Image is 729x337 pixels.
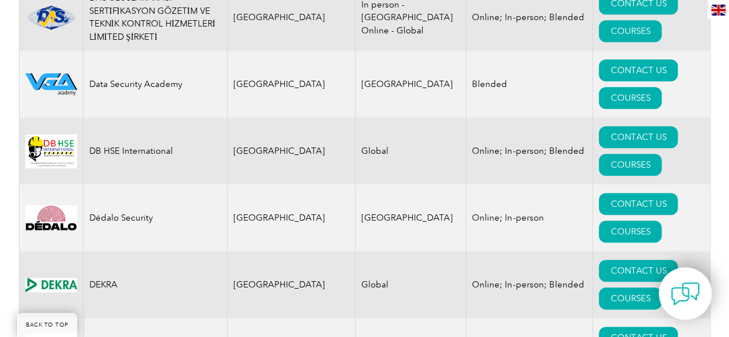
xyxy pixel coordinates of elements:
[466,118,593,184] td: Online; In-person; Blended
[356,251,466,318] td: Global
[356,118,466,184] td: Global
[671,279,700,308] img: contact-chat.png
[599,20,662,42] a: COURSES
[227,184,356,251] td: [GEOGRAPHIC_DATA]
[599,260,678,282] a: CONTACT US
[227,51,356,118] td: [GEOGRAPHIC_DATA]
[17,313,77,337] a: BACK TO TOP
[599,154,662,176] a: COURSES
[356,51,466,118] td: [GEOGRAPHIC_DATA]
[83,51,227,118] td: Data Security Academy
[599,126,678,148] a: CONTACT US
[25,278,77,292] img: 15a57d8a-d4e0-e911-a812-000d3a795b83-logo.png
[599,287,662,309] a: COURSES
[599,87,662,109] a: COURSES
[25,4,77,31] img: 1ae26fad-5735-ef11-a316-002248972526-logo.png
[25,73,77,96] img: 2712ab11-b677-ec11-8d20-002248183cf6-logo.png
[466,251,593,318] td: Online; In-person; Blended
[25,134,77,168] img: 5361e80d-26f3-ed11-8848-00224814fd52-logo.jpg
[711,5,726,16] img: en
[83,184,227,251] td: Dédalo Security
[466,51,593,118] td: Blended
[227,118,356,184] td: [GEOGRAPHIC_DATA]
[599,221,662,243] a: COURSES
[83,251,227,318] td: DEKRA
[25,205,77,230] img: 8151da1a-2f8e-ee11-be36-000d3ae1a22b-logo.png
[356,184,466,251] td: [GEOGRAPHIC_DATA]
[599,59,678,81] a: CONTACT US
[466,184,593,251] td: Online; In-person
[599,193,678,215] a: CONTACT US
[227,251,356,318] td: [GEOGRAPHIC_DATA]
[83,118,227,184] td: DB HSE International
